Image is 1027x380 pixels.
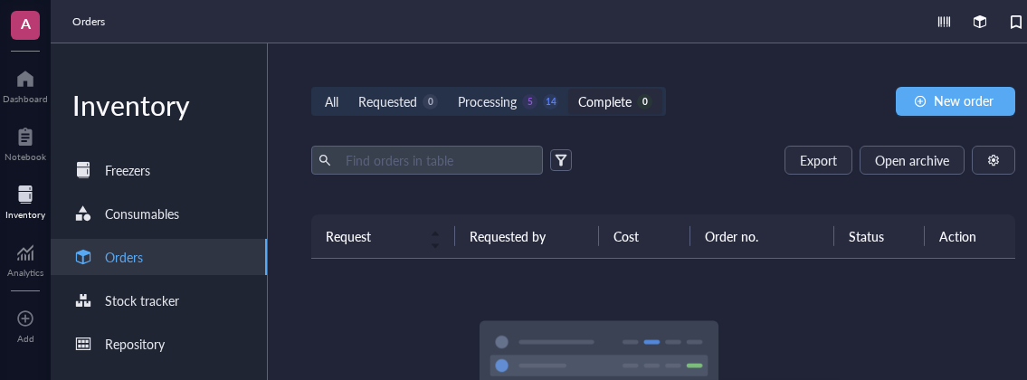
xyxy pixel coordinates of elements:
div: Stock tracker [105,290,179,310]
a: Orders [51,239,267,275]
div: 5 [522,94,537,109]
div: 14 [543,94,558,109]
button: Open archive [860,146,965,175]
th: Cost [599,214,689,258]
div: Consumables [105,204,179,223]
span: A [21,12,31,34]
div: segmented control [311,87,666,116]
div: Add [17,333,34,344]
div: Complete [578,91,632,111]
div: 0 [637,94,652,109]
th: Status [834,214,925,258]
span: Open archive [875,153,949,167]
a: Inventory [5,180,45,220]
a: Analytics [7,238,43,278]
a: Dashboard [3,64,48,104]
div: Requested [358,91,417,111]
div: Processing [458,91,517,111]
div: Inventory [51,87,267,123]
div: Orders [105,247,143,267]
a: Freezers [51,152,267,188]
div: Notebook [5,151,46,162]
div: Freezers [105,160,150,180]
a: Orders [72,13,109,31]
span: Request [326,226,419,246]
th: Requested by [455,214,599,258]
div: 0 [423,94,438,109]
button: New order [896,87,1015,116]
th: Request [311,214,455,258]
th: Order no. [690,214,834,258]
a: Consumables [51,195,267,232]
button: Export [785,146,852,175]
div: All [325,91,338,111]
span: New order [934,93,994,108]
div: Dashboard [3,93,48,104]
a: Notebook [5,122,46,162]
span: Export [800,153,837,167]
th: Action [925,214,1015,258]
div: Inventory [5,209,45,220]
div: Analytics [7,267,43,278]
a: Stock tracker [51,282,267,318]
a: Repository [51,326,267,362]
input: Find orders in table [338,147,536,174]
div: Repository [105,334,165,354]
